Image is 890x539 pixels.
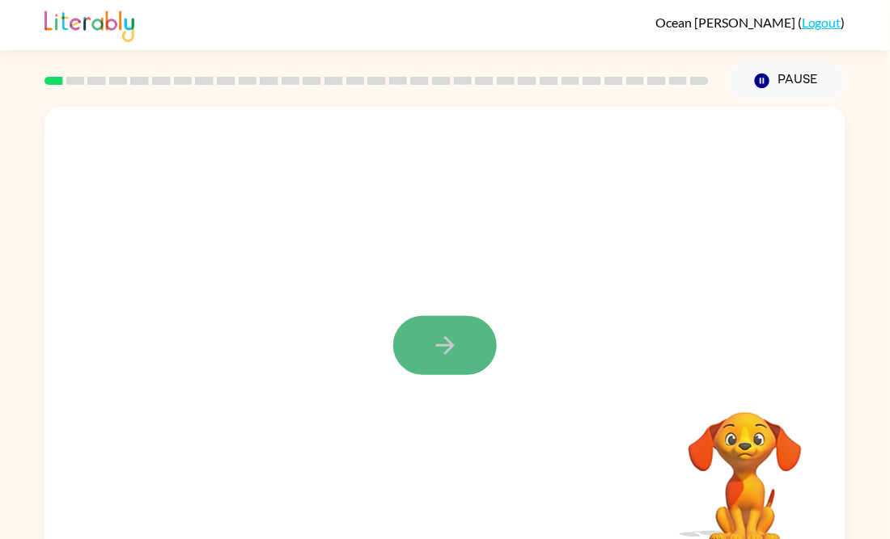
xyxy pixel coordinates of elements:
[44,6,134,42] img: Literably
[728,62,845,99] button: Pause
[802,15,841,30] a: Logout
[655,15,798,30] span: Ocean [PERSON_NAME]
[655,15,845,30] div: ( )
